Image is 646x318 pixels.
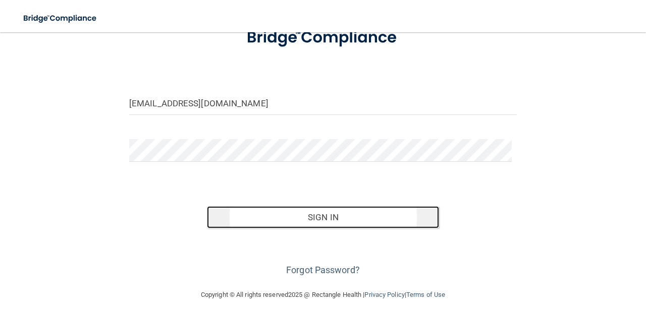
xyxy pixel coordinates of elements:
[406,291,445,298] a: Terms of Use
[286,265,360,275] a: Forgot Password?
[129,92,517,115] input: Email
[364,291,404,298] a: Privacy Policy
[139,279,507,311] div: Copyright © All rights reserved 2025 @ Rectangle Health | |
[207,206,440,228] button: Sign In
[230,17,416,58] img: bridge_compliance_login_screen.278c3ca4.svg
[15,8,106,29] img: bridge_compliance_login_screen.278c3ca4.svg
